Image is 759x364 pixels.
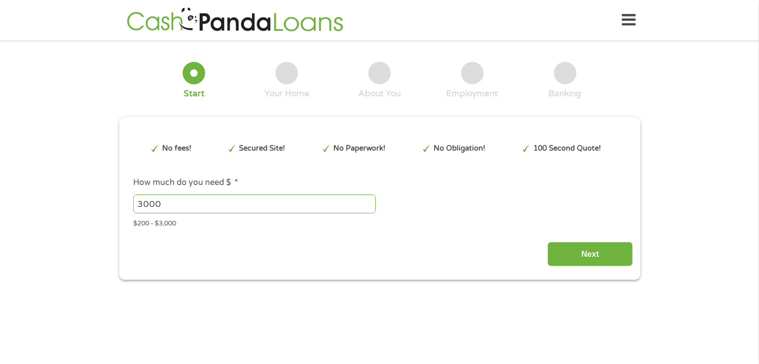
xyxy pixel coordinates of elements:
img: GetLoanNow Logo [124,6,346,34]
div: Banking [548,88,581,99]
p: No Obligation! [434,143,485,154]
p: 100 Second Quote! [533,143,601,154]
div: $200 - $3,000 [133,215,625,229]
div: Employment [446,88,498,99]
p: No Paperwork! [333,143,385,154]
label: How much do you need $ [133,178,238,188]
div: Start [184,88,205,99]
div: About You [358,88,401,99]
input: Next [547,242,633,266]
div: Your Home [264,88,309,99]
p: No fees! [162,143,191,154]
p: Secured Site! [239,143,285,154]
